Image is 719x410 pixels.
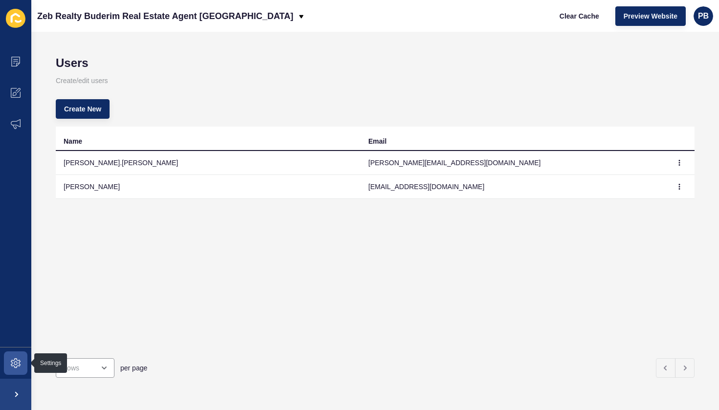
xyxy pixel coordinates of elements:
[64,136,82,146] div: Name
[56,99,110,119] button: Create New
[56,358,114,378] div: open menu
[551,6,607,26] button: Clear Cache
[56,151,360,175] td: [PERSON_NAME].[PERSON_NAME]
[40,359,61,367] div: Settings
[37,4,293,28] p: Zeb Realty Buderim Real Estate Agent [GEOGRAPHIC_DATA]
[64,104,101,114] span: Create New
[698,11,709,21] span: PB
[368,136,386,146] div: Email
[56,70,695,91] p: Create/edit users
[56,175,360,199] td: [PERSON_NAME]
[360,175,665,199] td: [EMAIL_ADDRESS][DOMAIN_NAME]
[560,11,599,21] span: Clear Cache
[360,151,665,175] td: [PERSON_NAME][EMAIL_ADDRESS][DOMAIN_NAME]
[624,11,677,21] span: Preview Website
[56,56,695,70] h1: Users
[120,363,147,373] span: per page
[615,6,686,26] button: Preview Website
